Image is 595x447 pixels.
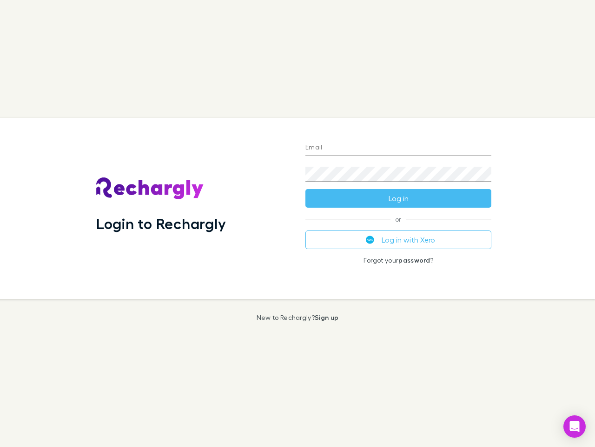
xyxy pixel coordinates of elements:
a: password [398,256,430,264]
button: Log in [305,189,491,208]
h1: Login to Rechargly [96,215,226,232]
div: Open Intercom Messenger [563,415,586,438]
button: Log in with Xero [305,230,491,249]
p: Forgot your ? [305,257,491,264]
a: Sign up [315,313,338,321]
p: New to Rechargly? [257,314,339,321]
img: Xero's logo [366,236,374,244]
img: Rechargly's Logo [96,177,204,200]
